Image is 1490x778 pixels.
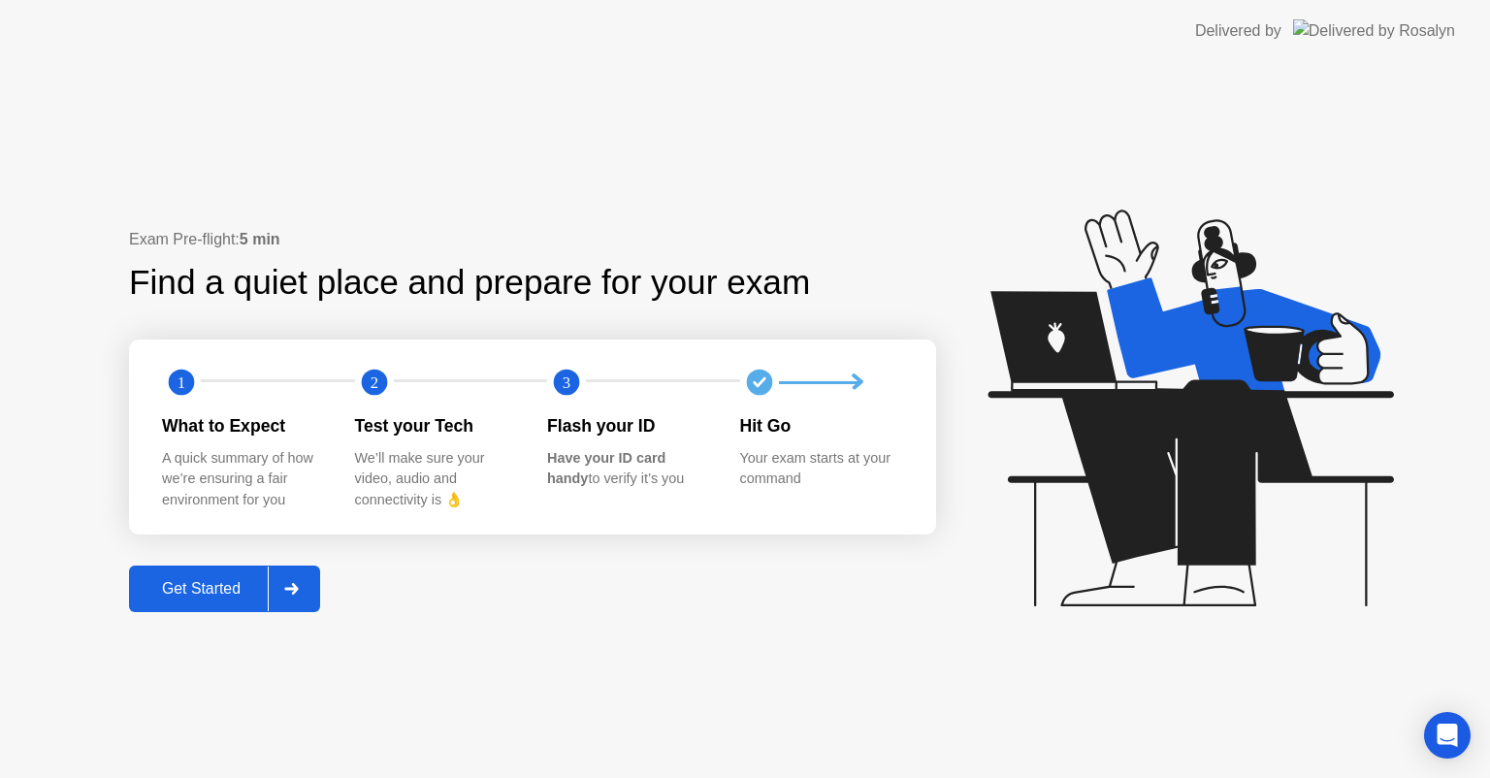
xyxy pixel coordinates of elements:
button: Get Started [129,566,320,612]
div: What to Expect [162,413,324,438]
div: Open Intercom Messenger [1424,712,1471,759]
text: 3 [563,373,570,392]
b: 5 min [240,231,280,247]
text: 2 [370,373,377,392]
div: A quick summary of how we’re ensuring a fair environment for you [162,448,324,511]
b: Have your ID card handy [547,450,665,487]
div: Delivered by [1195,19,1281,43]
div: Find a quiet place and prepare for your exam [129,257,813,308]
div: Hit Go [740,413,902,438]
div: Test your Tech [355,413,517,438]
div: Flash your ID [547,413,709,438]
div: Get Started [135,580,268,598]
div: Your exam starts at your command [740,448,902,490]
text: 1 [178,373,185,392]
div: Exam Pre-flight: [129,228,936,251]
img: Delivered by Rosalyn [1293,19,1455,42]
div: to verify it’s you [547,448,709,490]
div: We’ll make sure your video, audio and connectivity is 👌 [355,448,517,511]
